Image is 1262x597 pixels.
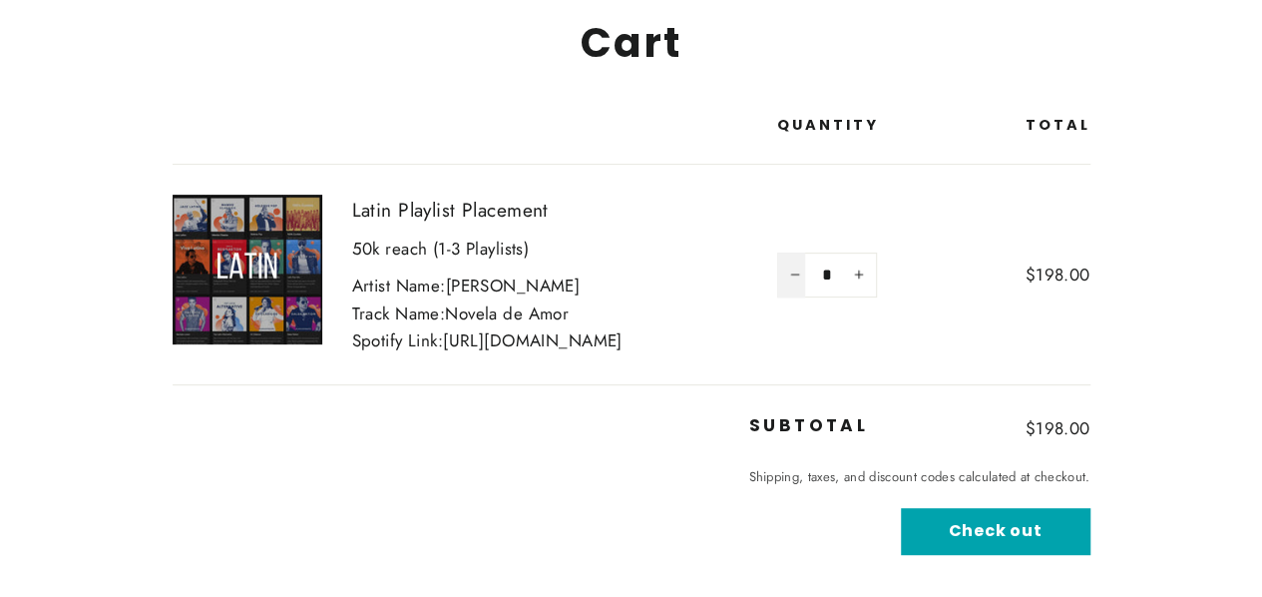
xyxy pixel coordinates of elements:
p: Shipping, taxes, and discount codes calculated at checkout. [646,467,1090,488]
button: Reduce item quantity by one [777,253,805,298]
button: Increase item quantity by one [849,253,877,298]
div: Artist Name:[PERSON_NAME] Track Name:Novela de Amor Spotify Link:[URL][DOMAIN_NAME] [352,195,778,353]
span: $198.00 [1026,263,1090,287]
p: 50k reach (1-3 Playlists) [352,236,778,263]
button: Check out [901,508,1090,555]
img: Latin Playlist Placement - 50k reach (1-3 Playlists) [173,195,322,344]
a: Latin Playlist Placement [352,195,778,226]
span: $198.00 [1026,416,1090,440]
p: Subtotal [646,415,869,435]
div: Total [887,117,1089,134]
h1: Cart [173,18,1090,67]
div: Quantity [777,117,877,134]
